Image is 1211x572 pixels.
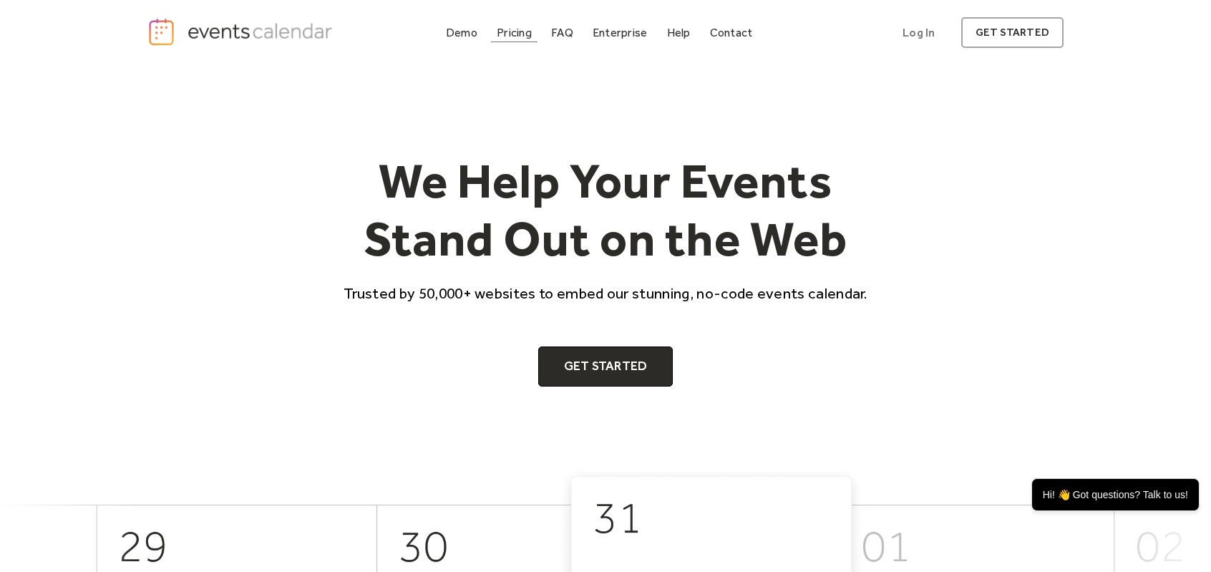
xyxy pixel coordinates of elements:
[545,23,579,42] a: FAQ
[661,23,696,42] a: Help
[667,29,691,37] div: Help
[491,23,538,42] a: Pricing
[331,152,880,268] h1: We Help Your Events Stand Out on the Web
[710,29,753,37] div: Contact
[331,283,880,304] p: Trusted by 50,000+ websites to embed our stunning, no-code events calendar.
[593,29,647,37] div: Enterprise
[440,23,483,42] a: Demo
[587,23,653,42] a: Enterprise
[538,346,673,387] a: Get Started
[551,29,573,37] div: FAQ
[704,23,759,42] a: Contact
[961,17,1064,48] a: get started
[497,29,532,37] div: Pricing
[446,29,477,37] div: Demo
[147,17,336,47] a: home
[888,17,949,48] a: Log In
